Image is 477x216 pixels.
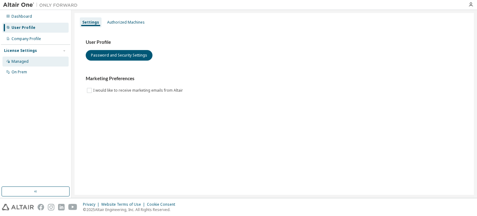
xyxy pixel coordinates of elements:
[82,20,99,25] div: Settings
[38,204,44,210] img: facebook.svg
[101,202,147,207] div: Website Terms of Use
[11,59,29,64] div: Managed
[83,202,101,207] div: Privacy
[11,25,35,30] div: User Profile
[11,36,41,41] div: Company Profile
[4,48,37,53] div: License Settings
[58,204,65,210] img: linkedin.svg
[107,20,145,25] div: Authorized Machines
[48,204,54,210] img: instagram.svg
[3,2,81,8] img: Altair One
[68,204,77,210] img: youtube.svg
[147,202,179,207] div: Cookie Consent
[86,39,463,45] h3: User Profile
[93,87,184,94] label: I would like to receive marketing emails from Altair
[83,207,179,212] p: © 2025 Altair Engineering, Inc. All Rights Reserved.
[2,204,34,210] img: altair_logo.svg
[11,14,32,19] div: Dashboard
[11,70,27,75] div: On Prem
[86,76,463,82] h3: Marketing Preferences
[86,50,152,61] button: Password and Security Settings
